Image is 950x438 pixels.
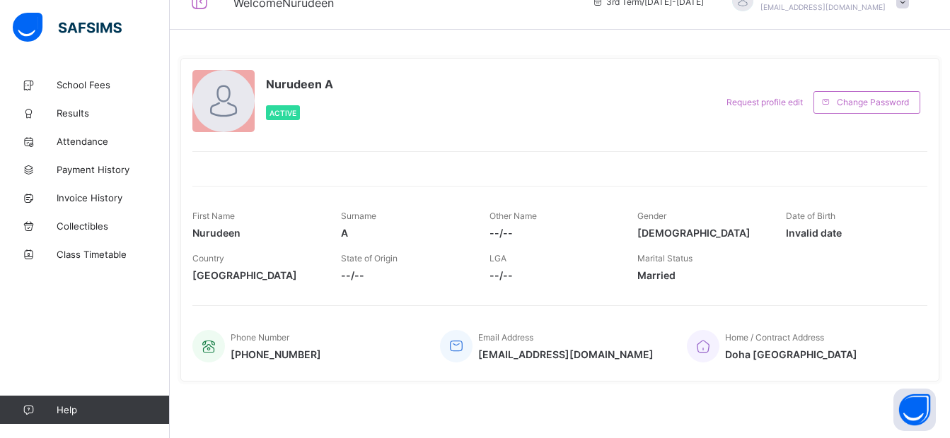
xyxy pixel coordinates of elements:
[725,348,857,360] span: Doha [GEOGRAPHIC_DATA]
[637,253,693,264] span: Marital Status
[893,389,936,431] button: Open asap
[266,77,333,91] span: Nurudeen A
[490,253,506,264] span: LGA
[231,332,289,343] span: Phone Number
[57,107,170,119] span: Results
[490,211,537,221] span: Other Name
[786,211,835,221] span: Date of Birth
[637,227,765,239] span: [DEMOGRAPHIC_DATA]
[341,253,398,264] span: State of Origin
[57,220,170,232] span: Collectibles
[837,97,909,107] span: Change Password
[57,404,169,415] span: Help
[192,227,320,239] span: Nurudeen
[192,269,320,281] span: [GEOGRAPHIC_DATA]
[57,136,170,147] span: Attendance
[490,269,617,281] span: --/--
[725,332,824,343] span: Home / Contract Address
[57,164,170,175] span: Payment History
[192,211,235,221] span: First Name
[786,227,913,239] span: Invalid date
[637,269,765,281] span: Married
[192,253,224,264] span: Country
[478,332,533,343] span: Email Address
[341,211,376,221] span: Surname
[760,3,886,11] span: [EMAIL_ADDRESS][DOMAIN_NAME]
[341,227,468,239] span: A
[57,249,170,260] span: Class Timetable
[637,211,666,221] span: Gender
[57,192,170,203] span: Invoice History
[270,109,296,117] span: Active
[231,348,321,360] span: [PHONE_NUMBER]
[341,269,468,281] span: --/--
[726,97,803,107] span: Request profile edit
[478,348,654,360] span: [EMAIL_ADDRESS][DOMAIN_NAME]
[13,13,122,42] img: safsims
[57,79,170,90] span: School Fees
[490,227,617,239] span: --/--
